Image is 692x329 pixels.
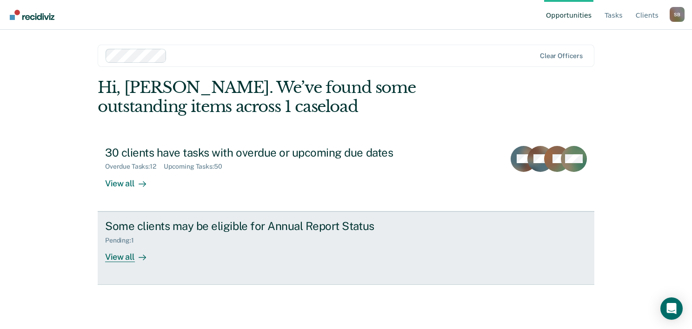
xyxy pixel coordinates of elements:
[105,237,141,244] div: Pending : 1
[105,163,164,171] div: Overdue Tasks : 12
[98,211,594,285] a: Some clients may be eligible for Annual Report StatusPending:1View all
[105,146,432,159] div: 30 clients have tasks with overdue or upcoming due dates
[105,171,157,189] div: View all
[105,244,157,262] div: View all
[105,219,432,233] div: Some clients may be eligible for Annual Report Status
[670,7,685,22] div: S B
[10,10,54,20] img: Recidiviz
[540,52,583,60] div: Clear officers
[660,297,683,320] div: Open Intercom Messenger
[164,163,230,171] div: Upcoming Tasks : 50
[670,7,685,22] button: Profile dropdown button
[98,138,594,211] a: 30 clients have tasks with overdue or upcoming due datesOverdue Tasks:12Upcoming Tasks:50View all
[98,78,495,116] div: Hi, [PERSON_NAME]. We’ve found some outstanding items across 1 caseload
